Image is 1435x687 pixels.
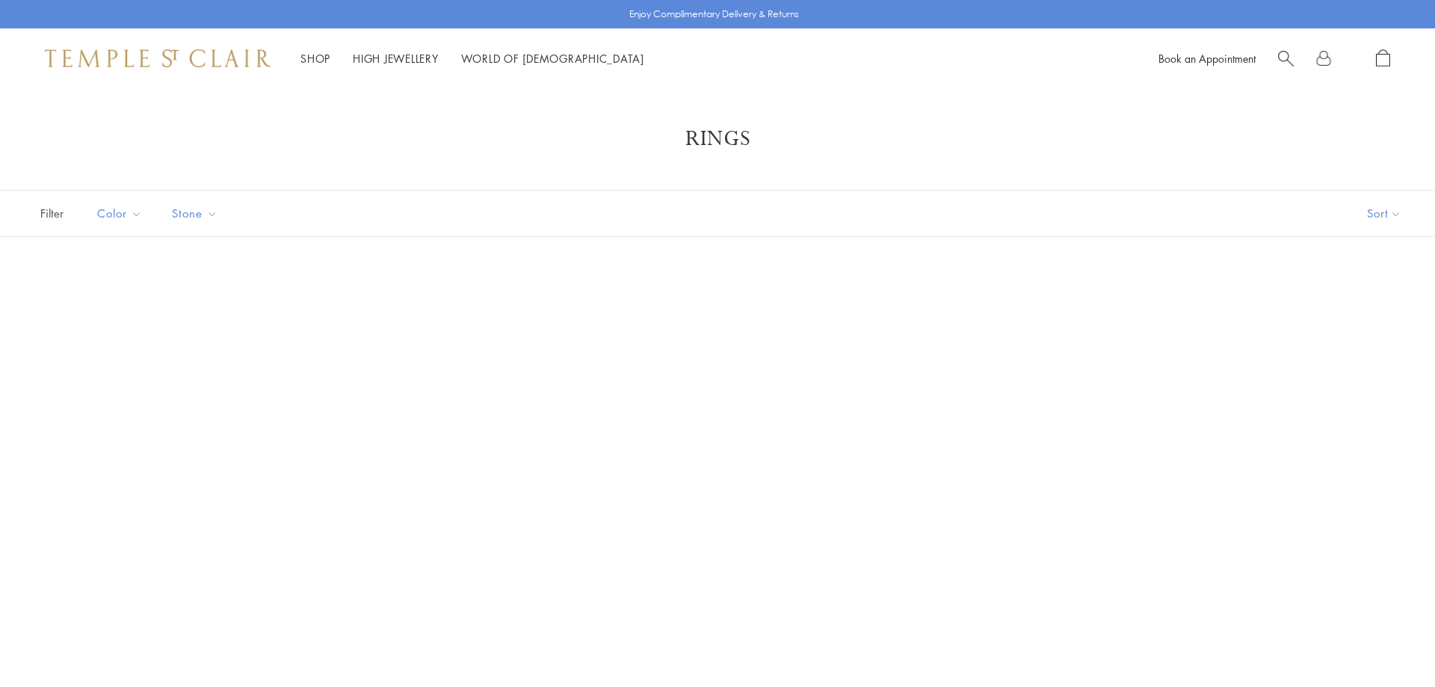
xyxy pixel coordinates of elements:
[461,51,644,66] a: World of [DEMOGRAPHIC_DATA]World of [DEMOGRAPHIC_DATA]
[1376,49,1390,68] a: Open Shopping Bag
[1333,191,1435,236] button: Show sort by
[300,51,330,66] a: ShopShop
[86,197,153,230] button: Color
[45,49,271,67] img: Temple St. Clair
[1278,49,1294,68] a: Search
[90,204,153,223] span: Color
[161,197,229,230] button: Stone
[300,49,644,68] nav: Main navigation
[629,7,799,22] p: Enjoy Complimentary Delivery & Returns
[60,126,1375,153] h1: Rings
[164,204,229,223] span: Stone
[353,51,439,66] a: High JewelleryHigh Jewellery
[1158,51,1256,66] a: Book an Appointment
